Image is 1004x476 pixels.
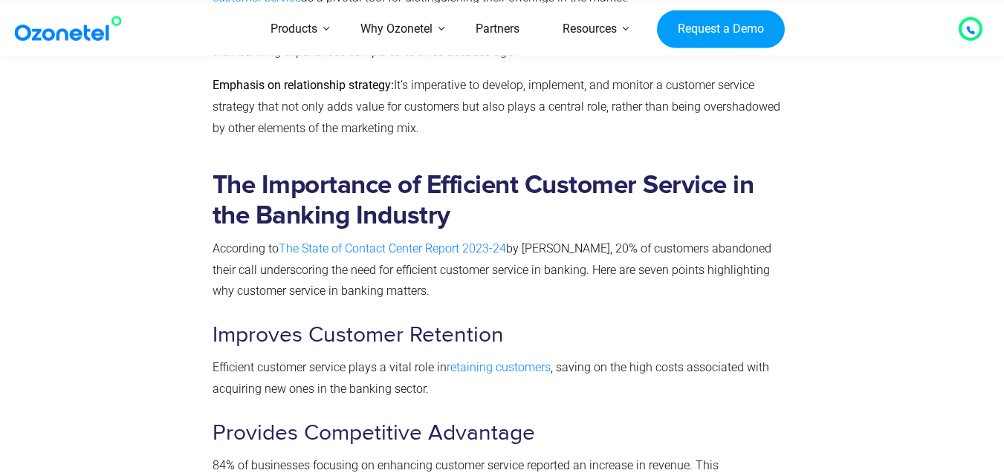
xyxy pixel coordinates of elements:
a: Partners [454,3,541,56]
h3: Provides Competitive Advantage [213,419,786,448]
a: Why Ozonetel [339,3,454,56]
span: by [PERSON_NAME], 20% of customers abandoned their call underscoring the need for efficient custo... [213,241,771,299]
a: Resources [541,3,638,56]
span: According to [213,241,279,255]
h3: Improves Customer Retention [213,321,786,350]
b: The Importance of Efficient Customer Service in the Banking Industry [213,172,754,229]
span: It’s imperative to develop, implement, and monitor a customer service strategy that not only adds... [213,78,780,135]
span: Efficient customer service plays a vital role in [213,360,447,374]
a: The State of Contact Center Report 2023-24 [279,241,506,255]
b: Emphasis on relationship strategy: [213,78,394,92]
a: Request a Demo [657,10,784,48]
a: Products [249,3,339,56]
a: retaining customers [447,360,551,374]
